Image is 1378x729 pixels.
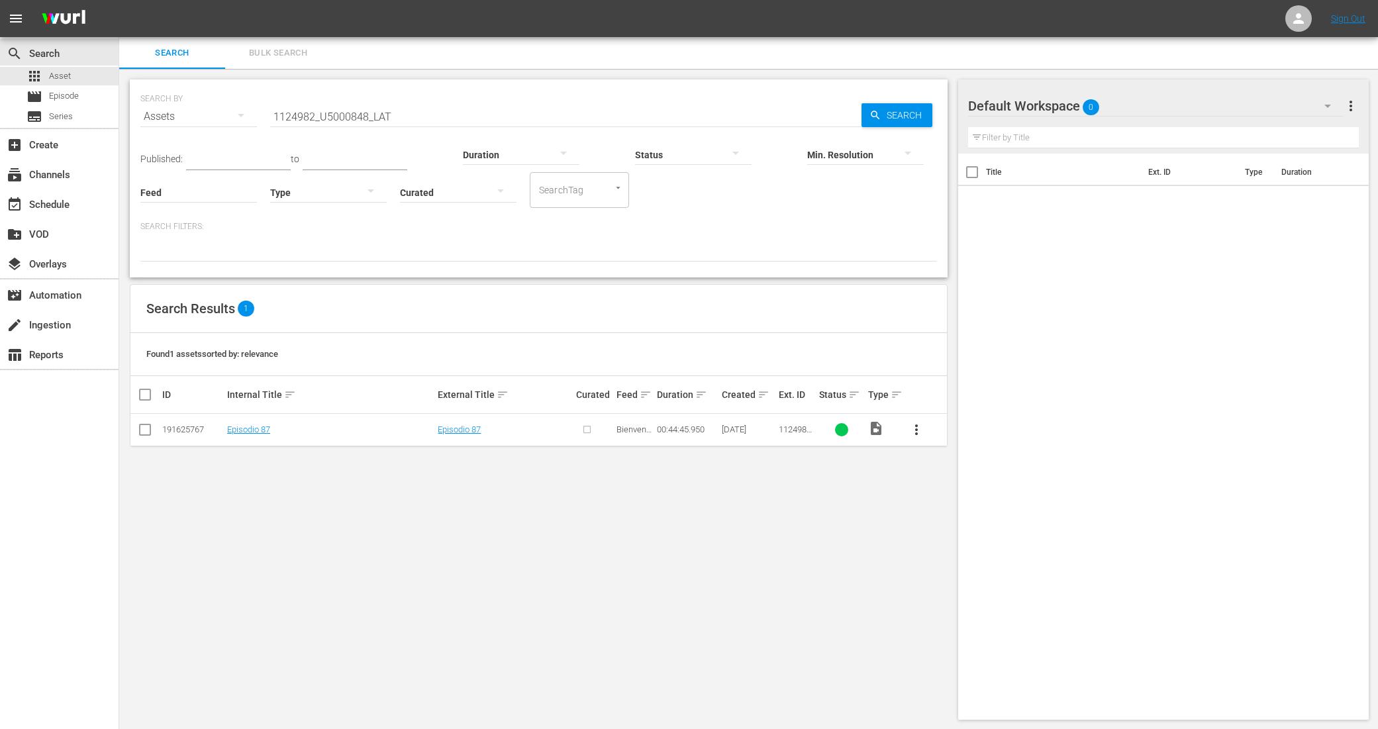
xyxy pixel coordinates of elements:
span: 0 [1083,93,1099,121]
span: menu [8,11,24,26]
a: Episodio 87 [227,424,270,434]
div: Created [722,387,775,403]
span: Bulk Search [233,46,323,61]
span: sort [695,389,707,401]
div: Type [868,387,897,403]
div: Internal Title [227,387,434,403]
span: sort [891,389,903,401]
span: Ingestion [7,317,23,333]
span: 1124982_U5000848_LAT [779,424,815,454]
button: Open [612,181,624,194]
div: Status [819,387,863,403]
span: sort [640,389,652,401]
span: Search [127,46,217,61]
div: Feed [616,387,653,403]
th: Type [1237,154,1273,191]
span: Search [7,46,23,62]
span: Episode [49,89,79,103]
div: Duration [657,387,718,403]
span: Published: [140,154,183,164]
a: Episodio 87 [438,424,481,434]
th: Duration [1273,154,1353,191]
span: Video [868,420,884,436]
span: more_vert [1343,98,1359,114]
span: Reports [7,347,23,363]
div: Curated [576,389,613,400]
span: to [291,154,299,164]
div: [DATE] [722,424,775,434]
a: Sign Out [1331,13,1365,24]
span: sort [848,389,860,401]
span: Schedule [7,197,23,213]
span: VOD [7,226,23,242]
p: Search Filters: [140,221,937,232]
span: Overlays [7,256,23,272]
span: Series [26,109,42,124]
span: more_vert [909,422,924,438]
span: sort [284,389,296,401]
span: Create [7,137,23,153]
span: Channels [7,167,23,183]
div: 00:44:45.950 [657,424,718,434]
div: Default Workspace [968,87,1344,124]
span: Bienvenida Realidad [616,424,653,454]
button: more_vert [901,414,932,446]
span: Asset [49,70,71,83]
div: 191625767 [162,424,223,434]
span: Search Results [146,301,235,316]
span: Search [881,103,932,127]
span: 1 [238,301,254,316]
img: ans4CAIJ8jUAAAAAAAAAAAAAAAAAAAAAAAAgQb4GAAAAAAAAAAAAAAAAAAAAAAAAJMjXAAAAAAAAAAAAAAAAAAAAAAAAgAT5G... [32,3,95,34]
span: Automation [7,287,23,303]
th: Title [986,154,1140,191]
div: Assets [140,98,257,135]
button: more_vert [1343,90,1359,122]
div: Ext. ID [779,389,815,400]
span: Found 1 assets sorted by: relevance [146,349,278,359]
span: sort [758,389,769,401]
span: Episode [26,89,42,105]
span: Series [49,110,73,123]
th: Ext. ID [1140,154,1237,191]
span: sort [497,389,509,401]
span: Asset [26,68,42,84]
div: ID [162,389,223,400]
button: Search [861,103,932,127]
div: External Title [438,387,571,403]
